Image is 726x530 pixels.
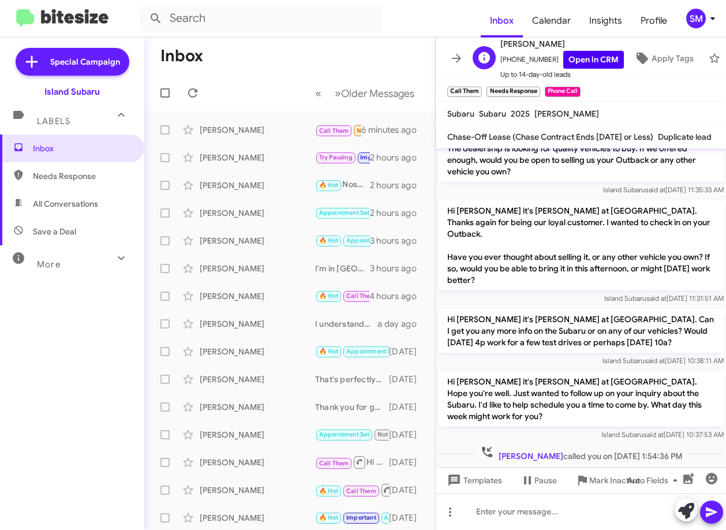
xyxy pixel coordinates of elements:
span: 🔥 Hot [319,292,339,300]
div: [PERSON_NAME] [200,318,315,330]
div: That's perfectly fine! We can accommodate her schedule. Would [DATE] work better? [315,374,389,385]
div: Of course! We are located at [STREET_ADDRESS]. [315,289,369,303]
span: said at [645,356,665,365]
div: Hi Ean, it's [PERSON_NAME] at [GEOGRAPHIC_DATA]. Just wanted to check in with you to see if our s... [315,455,389,469]
div: [PERSON_NAME] [200,180,315,191]
div: Island Subaru [44,86,100,98]
button: Previous [308,81,328,105]
div: [PERSON_NAME] [200,124,315,136]
div: Inbound Call [315,122,361,137]
span: Labels [37,116,70,126]
h1: Inbox [160,47,203,65]
span: Apply Tags [652,48,694,69]
span: 🔥 Hot [319,181,339,189]
span: 🔥 Hot [319,237,339,244]
span: [PERSON_NAME] [534,109,599,119]
span: Appointment Set [384,514,435,521]
div: [DATE] [389,484,426,496]
span: Auto Fields [627,470,682,491]
span: Older Messages [341,87,414,100]
div: [DATE] [389,346,426,357]
div: Sounds great! Just let me know when you're ready, and we can set up a time. [315,483,389,497]
span: [PERSON_NAME] [500,37,624,51]
div: Nos encontramos en [GEOGRAPHIC_DATA] 1257 en [GEOGRAPHIC_DATA], [GEOGRAPHIC_DATA]. ¿Le esperamos ... [315,178,370,192]
a: Open in CRM [563,51,624,69]
span: All Conversations [33,198,98,210]
span: Island Subaru [DATE] 10:37:53 AM [601,430,724,439]
div: 3 hours ago [370,235,426,247]
span: Subaru [479,109,506,119]
div: No problem! [315,511,389,524]
span: said at [643,430,664,439]
span: Try Pausing [319,154,353,161]
span: Save a Deal [33,226,76,237]
div: [PERSON_NAME] [200,235,315,247]
span: Call Them [346,292,376,300]
span: [PHONE_NUMBER] [500,51,624,69]
div: [DATE] [389,457,426,468]
p: Hi [PERSON_NAME] it's [PERSON_NAME] at [GEOGRAPHIC_DATA]. Thanks again for being our loyal custom... [438,200,724,290]
div: a day ago [377,318,426,330]
a: Special Campaign [16,48,129,76]
span: Not-Interested [377,431,422,438]
p: Hi [PERSON_NAME] it's [PERSON_NAME] at [GEOGRAPHIC_DATA]. Hope you're well. Just wanted to follow... [438,371,724,427]
a: Insights [580,4,631,38]
span: Appointment Set [346,348,397,355]
span: Call Them [319,127,349,135]
div: [PERSON_NAME] [200,152,315,163]
div: 2 hours ago [370,207,426,219]
div: [PERSON_NAME] [200,374,315,385]
span: Pause [534,470,557,491]
button: Templates [436,470,511,491]
span: Island Subaru [DATE] 10:38:11 AM [602,356,724,365]
a: Inbox [481,4,523,38]
span: Calendar [523,4,580,38]
span: Needs Response [33,170,131,182]
small: Needs Response [487,87,540,97]
span: said at [645,185,665,194]
button: Pause [511,470,566,491]
div: I understand your curiosity about its value! I can help with that. Let’s schedule an appointment ... [315,318,377,330]
span: Appointment Set [319,209,370,217]
span: 🔥 Hot [319,348,339,355]
div: [PERSON_NAME] [200,401,315,413]
span: called you on [DATE] 1:54:36 PM [476,445,687,462]
span: Call Them [319,460,349,467]
span: Up to 14-day-old leads [500,69,624,80]
div: That's great to hear, thank you for the update! [315,151,370,164]
span: Appointment Set [319,431,370,438]
span: Subaru [447,109,474,119]
a: Profile [631,4,676,38]
div: SM [686,9,706,28]
div: [DATE] [389,401,426,413]
span: 2025 [511,109,530,119]
small: Call Them [447,87,482,97]
span: Important [346,514,376,521]
input: Search [140,5,382,32]
div: 2 hours ago [370,152,426,163]
div: Thank you for getting back to me. I will update my records. [315,401,389,413]
span: Call Them [346,487,376,495]
div: I'm in [GEOGRAPHIC_DATA] [315,263,370,274]
span: Important [360,154,390,161]
span: Chase-Off Lease (Chase Contract Ends [DATE] or Less) [447,132,653,142]
div: 3 hours ago [370,263,426,274]
span: More [37,259,61,270]
div: 4 hours ago [369,290,426,302]
div: You're welcome! If you have any questions or need assistance in the future, feel free to reach ou... [315,206,370,219]
span: Island Subaru [DATE] 11:35:33 AM [603,185,724,194]
div: [DATE] [389,429,426,441]
div: Ok [315,345,389,358]
div: [PERSON_NAME] [200,457,315,468]
button: Auto Fields [618,470,691,491]
div: To Island Subaru! [315,234,370,247]
div: 2 hours ago [370,180,426,191]
span: Appointment Set [346,237,397,244]
button: Mark Inactive [566,470,649,491]
span: Special Campaign [50,56,120,68]
span: » [335,86,341,100]
div: [PERSON_NAME] [200,207,315,219]
div: [DATE] [389,374,426,385]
